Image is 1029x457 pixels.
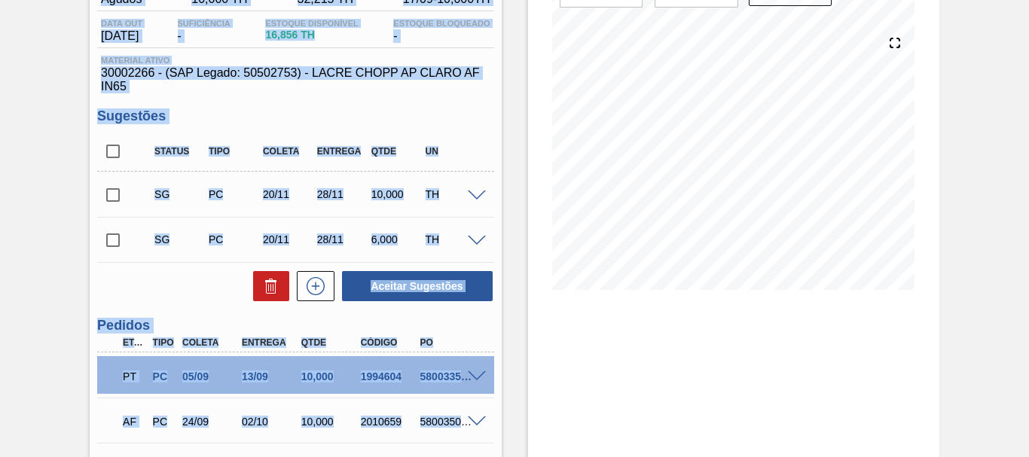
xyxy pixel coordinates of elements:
div: Status [151,146,209,157]
div: 02/10/2025 [238,416,302,428]
div: 5800350473 [417,416,481,428]
div: 13/09/2025 [238,370,302,382]
div: Pedido de Compra [149,370,178,382]
span: 30002266 - (SAP Legado: 50502753) - LACRE CHOPP AP CLARO AF IN65 [101,66,490,93]
span: Estoque Bloqueado [393,19,490,28]
div: Sugestão Criada [151,233,209,245]
div: Sugestão Criada [151,188,209,200]
div: Qtde [368,146,426,157]
div: Entrega [238,337,302,348]
div: UN [422,146,480,157]
div: 24/09/2025 [179,416,243,428]
div: 20/11/2025 [259,233,317,245]
div: 10,000 [298,370,362,382]
div: 05/09/2025 [179,370,243,382]
div: Pedido em Trânsito [119,360,148,393]
div: 10,000 [368,188,426,200]
div: 1994604 [357,370,421,382]
span: Suficiência [178,19,231,28]
div: Excluir Sugestões [246,271,289,301]
div: 20/11/2025 [259,188,317,200]
div: Coleta [259,146,317,157]
span: Data out [101,19,142,28]
div: 6,000 [368,233,426,245]
div: Código [357,337,421,348]
div: Entrega [313,146,371,157]
button: Aceitar Sugestões [342,271,493,301]
div: TH [422,188,480,200]
div: PO [417,337,481,348]
div: Tipo [149,337,178,348]
h3: Sugestões [97,108,493,124]
div: Pedido de Compra [205,188,263,200]
div: Aceitar Sugestões [334,270,494,303]
div: Pedido de Compra [149,416,178,428]
div: 10,000 [298,416,362,428]
span: 16,856 TH [265,29,358,41]
div: TH [422,233,480,245]
div: Etapa [119,337,148,348]
div: 2010659 [357,416,421,428]
div: - [174,19,234,43]
div: - [389,19,493,43]
div: Nova sugestão [289,271,334,301]
div: Qtde [298,337,362,348]
p: PT [123,370,144,382]
span: [DATE] [101,29,142,43]
div: Tipo [205,146,263,157]
span: Material ativo [101,56,490,65]
div: Aguardando Faturamento [119,405,148,438]
span: Estoque Disponível [265,19,358,28]
div: 28/11/2025 [313,233,371,245]
div: Pedido de Compra [205,233,263,245]
h3: Pedidos [97,318,493,334]
p: AF [123,416,144,428]
div: 5800335464 [417,370,481,382]
div: Coleta [179,337,243,348]
div: 28/11/2025 [313,188,371,200]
